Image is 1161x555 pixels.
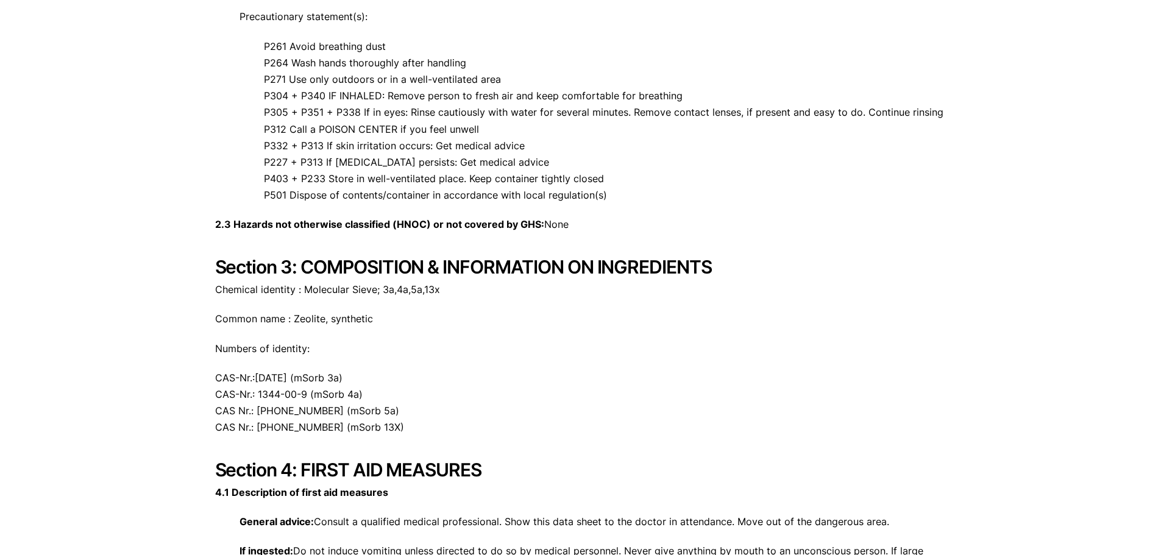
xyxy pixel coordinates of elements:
[215,370,946,436] p: CAS-Nr.:[DATE] (mSorb 3a) CAS-Nr.: 1344-00-9 (mSorb 4a) CAS Nr.: [PHONE_NUMBER] (mSorb 5a) CAS Nr...
[215,218,544,230] strong: 2.3 Hazards not otherwise classified (HNOC) or not covered by GHS:
[215,256,946,278] h2: Section 3: COMPOSITION & INFORMATION ON INGREDIENTS
[215,459,946,481] h2: Section 4: FIRST AID MEASURES
[215,216,946,233] p: None
[215,486,388,498] strong: 4.1 Description of first aid measures
[215,281,946,298] p: Chemical identity : Molecular Sieve; 3a,4a,5a,13x
[215,9,946,25] p: Precautionary statement(s):
[215,341,946,357] p: Numbers of identity:
[215,38,946,204] p: P261 Avoid breathing dust P264 Wash hands thoroughly after handling P271 Use only outdoors or in ...
[240,515,314,528] strong: General advice:
[215,514,946,530] p: Consult a qualified medical professional. Show this data sheet to the doctor in attendance. Move ...
[215,311,946,327] p: Common name : Zeolite, synthetic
